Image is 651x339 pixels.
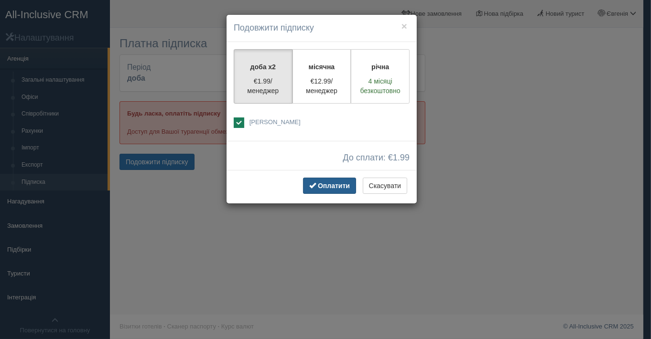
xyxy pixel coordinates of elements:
[357,62,403,72] p: річна
[234,22,410,34] h4: Подовжити підписку
[363,178,407,194] button: Скасувати
[303,178,356,194] button: Оплатити
[240,76,286,95] p: €1.99/менеджер
[357,76,403,95] p: 4 місяці безкоштовно
[401,21,407,31] button: ×
[318,182,350,190] span: Оплатити
[299,62,345,72] p: місячна
[343,153,410,163] span: До сплати: €
[393,153,410,162] span: 1.99
[240,62,286,72] p: доба x2
[299,76,345,95] p: €12.99/менеджер
[250,118,301,126] span: [PERSON_NAME]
